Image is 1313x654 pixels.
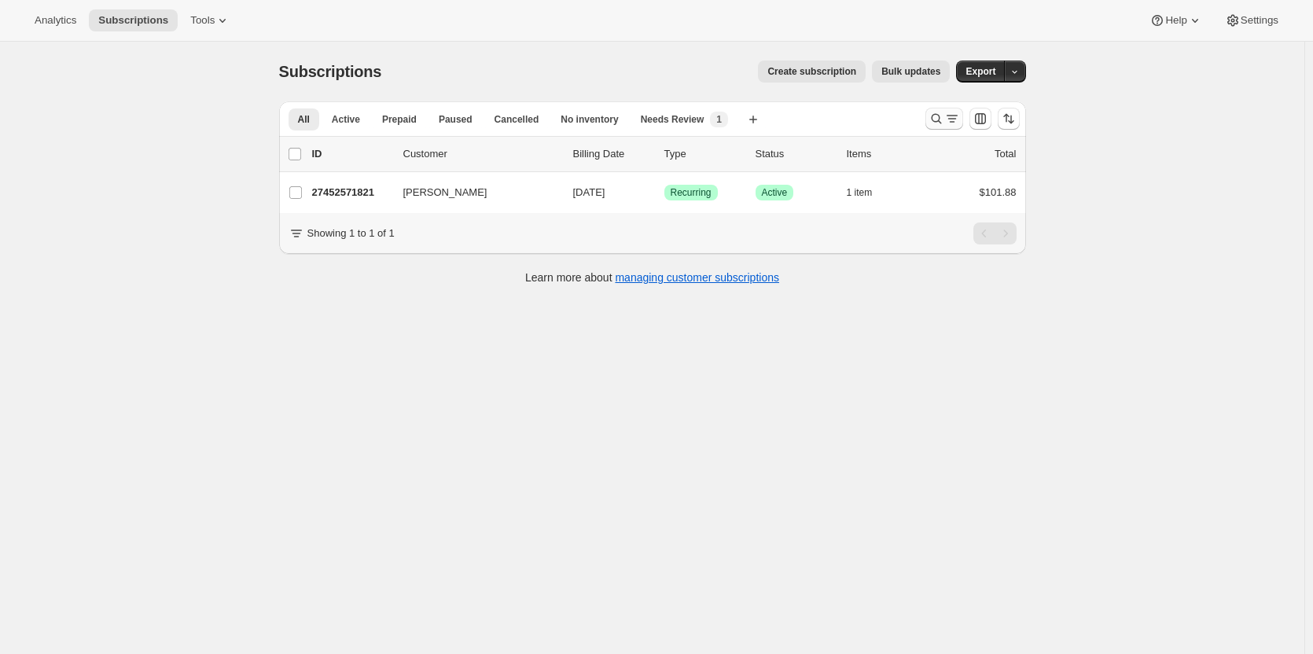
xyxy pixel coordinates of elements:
span: Export [965,65,995,78]
p: Showing 1 to 1 of 1 [307,226,395,241]
span: Subscriptions [279,63,382,80]
button: Help [1140,9,1212,31]
span: 1 item [847,186,873,199]
div: IDCustomerBilling DateTypeStatusItemsTotal [312,146,1017,162]
button: Export [956,61,1005,83]
p: ID [312,146,391,162]
p: Status [756,146,834,162]
button: Create subscription [758,61,866,83]
span: Analytics [35,14,76,27]
span: Paused [439,113,473,126]
button: 1 item [847,182,890,204]
p: Customer [403,146,561,162]
p: Learn more about [525,270,779,285]
span: Active [332,113,360,126]
span: [PERSON_NAME] [403,185,487,200]
span: Needs Review [641,113,704,126]
span: Recurring [671,186,712,199]
span: Active [762,186,788,199]
span: Cancelled [495,113,539,126]
span: All [298,113,310,126]
span: No inventory [561,113,618,126]
p: Total [995,146,1016,162]
button: Bulk updates [872,61,950,83]
button: Analytics [25,9,86,31]
nav: Pagination [973,222,1017,244]
span: $101.88 [980,186,1017,198]
span: Help [1165,14,1186,27]
span: Subscriptions [98,14,168,27]
div: Type [664,146,743,162]
span: Settings [1241,14,1278,27]
div: 27452571821[PERSON_NAME][DATE]SuccessRecurringSuccessActive1 item$101.88 [312,182,1017,204]
button: Settings [1216,9,1288,31]
div: Items [847,146,925,162]
button: [PERSON_NAME] [394,180,551,205]
button: Customize table column order and visibility [969,108,991,130]
span: 1 [716,113,722,126]
span: Bulk updates [881,65,940,78]
button: Sort the results [998,108,1020,130]
button: Search and filter results [925,108,963,130]
a: managing customer subscriptions [615,271,779,284]
span: Tools [190,14,215,27]
button: Tools [181,9,240,31]
span: Create subscription [767,65,856,78]
button: Create new view [741,108,766,130]
p: 27452571821 [312,185,391,200]
span: [DATE] [573,186,605,198]
p: Billing Date [573,146,652,162]
button: Subscriptions [89,9,178,31]
span: Prepaid [382,113,417,126]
